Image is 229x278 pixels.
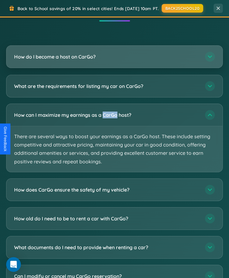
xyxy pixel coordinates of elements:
[3,127,7,151] div: Give Feedback
[14,112,199,118] h3: How can I maximize my earnings as a CarGo host?
[14,53,199,60] h3: How do I become a host on CarGo?
[14,215,199,222] h3: How old do I need to be to rent a car with CarGo?
[6,257,21,272] div: Open Intercom Messenger
[14,83,199,89] h3: What are the requirements for listing my car on CarGo?
[18,6,159,11] span: Back to School savings of 20% in select cities! Ends [DATE] 10am PT.
[14,186,199,193] h3: How does CarGo ensure the safety of my vehicle?
[14,244,199,251] h3: What documents do I need to provide when renting a car?
[162,4,203,13] button: BACK2SCHOOL20
[6,126,223,172] p: There are several ways to boost your earnings as a CarGo host. These include setting competitive ...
